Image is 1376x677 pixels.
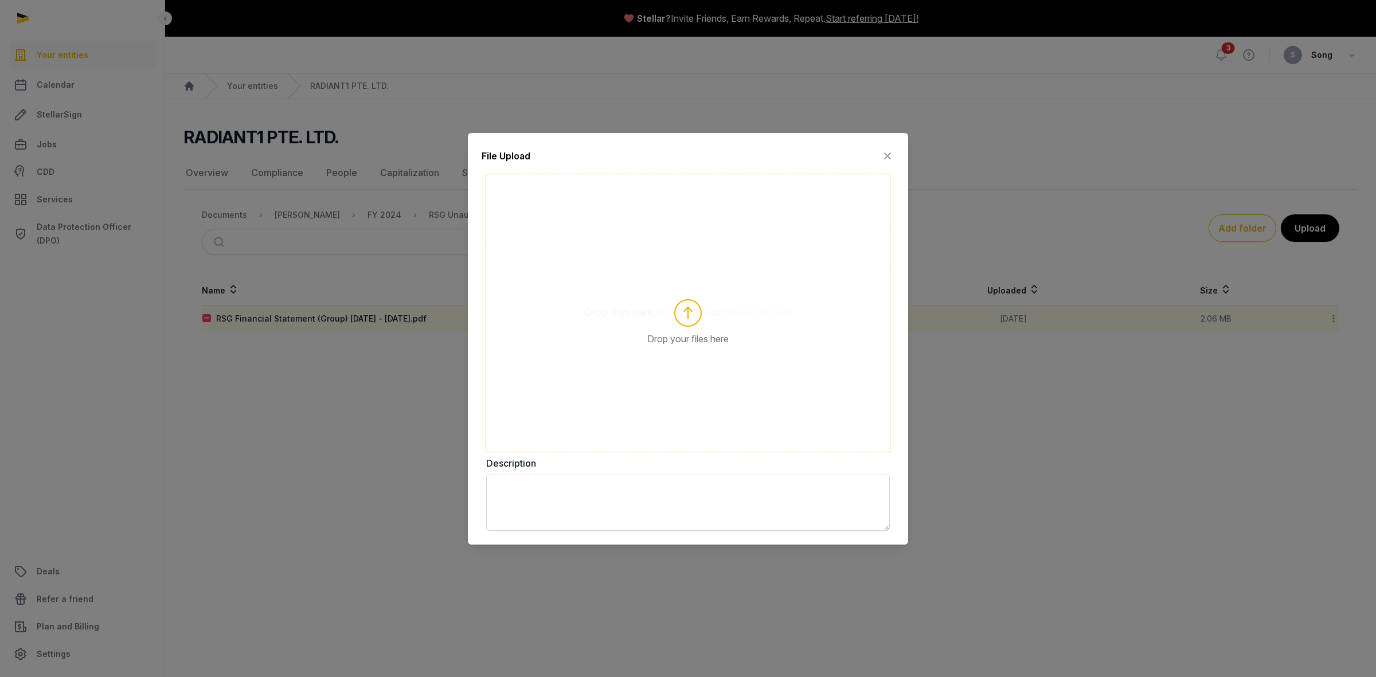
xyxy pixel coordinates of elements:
label: Description [486,456,890,470]
div: Drop your files here [486,174,890,452]
div: Uppy Dashboard [482,170,894,456]
div: วิดเจ็ตการแชท [1171,545,1376,677]
iframe: Chat Widget [1171,545,1376,677]
div: File Upload [482,149,530,163]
